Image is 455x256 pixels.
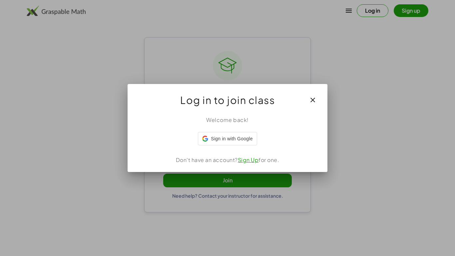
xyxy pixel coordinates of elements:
[211,135,252,142] span: Sign in with Google
[136,156,319,164] div: Don't have an account? for one.
[180,92,275,108] span: Log in to join class
[136,116,319,124] div: Welcome back!
[198,132,257,145] div: Sign in with Google
[238,156,259,163] a: Sign Up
